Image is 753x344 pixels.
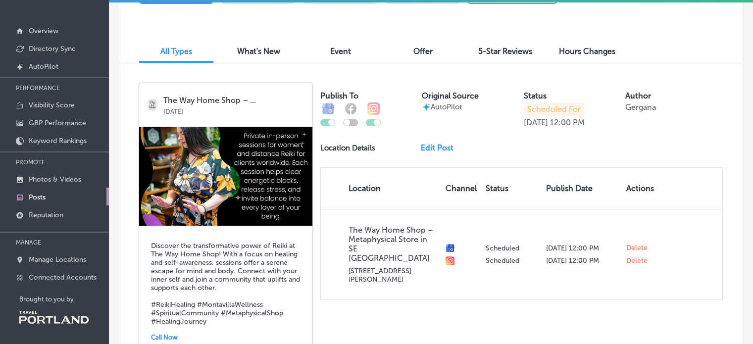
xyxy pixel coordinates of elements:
p: The Way Home Shop – Metaphysical Store in SE [GEOGRAPHIC_DATA] [349,225,438,263]
p: Location Details [320,144,375,152]
p: Photos & Videos [29,175,81,184]
span: Event [330,47,351,56]
label: Publish To [320,91,358,100]
img: autopilot-icon [422,102,431,111]
p: AutoPilot [431,102,462,111]
th: Actions [622,168,658,209]
p: 12:00 PM [550,118,585,127]
p: Scheduled [486,256,538,265]
p: Reputation [29,211,63,219]
span: Offer [413,47,433,56]
p: Connected Accounts [29,273,97,282]
span: Delete [626,256,648,265]
img: Travel Portland [19,311,89,324]
p: Scheduled For [524,102,584,116]
span: Delete [626,244,648,252]
th: Channel [442,168,482,209]
label: Status [524,91,547,100]
span: All Types [160,47,192,56]
span: What's New [237,47,280,56]
p: Posts [29,193,46,201]
p: Visibility Score [29,101,75,109]
p: [DATE] [524,118,548,127]
img: logo [146,99,158,111]
th: Status [482,168,542,209]
p: [DATE] 12:00 PM [546,256,618,265]
p: [DATE] 12:00 PM [546,244,618,252]
span: Hours Changes [559,47,615,56]
p: [STREET_ADDRESS][PERSON_NAME] [349,267,438,284]
p: Manage Locations [29,255,86,264]
p: Scheduled [486,244,538,252]
label: Original Source [422,91,479,100]
p: Directory Sync [29,45,76,53]
p: GBP Performance [29,119,86,127]
img: 018529c8-8cda-4390-bef7-8ab7766cb137BeigeAestheticReikiandEnergyHealingNewYearSpecialWorksh.jpg [139,127,312,226]
label: Author [625,91,651,100]
a: Edit Post [421,143,461,152]
p: Keyword Rankings [29,137,87,145]
th: Location [321,168,442,209]
p: AutoPilot [29,62,58,71]
p: Overview [29,27,58,35]
h5: Discover the transformative power of Reiki at The Way Home Shop! With a focus on healing and self... [151,242,301,326]
span: 5-Star Reviews [478,47,532,56]
p: Gergana [625,102,656,112]
p: [DATE] [163,105,305,115]
p: Brought to you by [19,295,109,303]
th: Publish Date [542,168,622,209]
p: The Way Home Shop – ... [163,96,305,105]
